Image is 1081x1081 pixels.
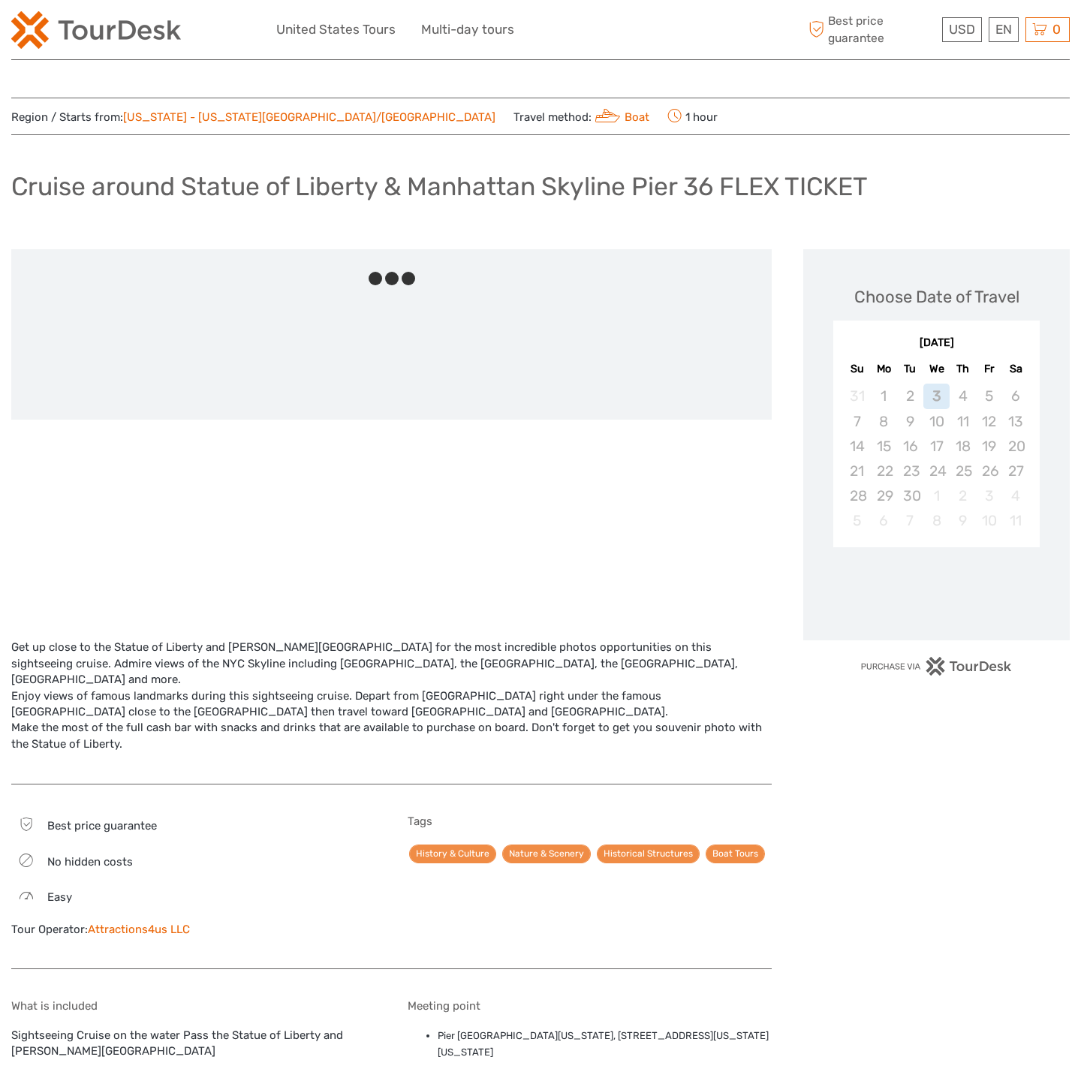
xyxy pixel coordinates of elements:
div: We [923,359,950,379]
div: Not available Tuesday, September 9th, 2025 [897,409,923,434]
div: [DATE] [833,336,1040,351]
div: Not available Wednesday, September 10th, 2025 [923,409,950,434]
a: Nature & Scenery [502,845,591,863]
a: [US_STATE] - [US_STATE][GEOGRAPHIC_DATA]/[GEOGRAPHIC_DATA] [123,110,495,124]
span: Easy [47,890,72,904]
h5: What is included [11,999,376,1013]
div: Not available Tuesday, September 23rd, 2025 [897,459,923,483]
div: Tour Operator: [11,922,376,938]
div: Not available Friday, October 10th, 2025 [976,508,1002,533]
div: Not available Sunday, September 7th, 2025 [844,409,870,434]
div: Not available Saturday, October 4th, 2025 [1002,483,1028,508]
div: Sa [1002,359,1028,379]
div: Not available Tuesday, September 2nd, 2025 [897,384,923,408]
div: Not available Monday, September 22nd, 2025 [871,459,897,483]
div: Not available Thursday, September 18th, 2025 [950,434,976,459]
div: Not available Friday, September 12th, 2025 [976,409,1002,434]
span: 0 [1050,22,1063,37]
div: Not available Monday, September 8th, 2025 [871,409,897,434]
div: Not available Sunday, August 31st, 2025 [844,384,870,408]
div: Th [950,359,976,379]
h5: Meeting point [408,999,772,1013]
div: Loading... [932,586,941,596]
div: Not available Wednesday, September 24th, 2025 [923,459,950,483]
li: Pier [GEOGRAPHIC_DATA][US_STATE], [STREET_ADDRESS][US_STATE][US_STATE] [438,1028,772,1061]
div: Not available Saturday, September 20th, 2025 [1002,434,1028,459]
div: Fr [976,359,1002,379]
span: Travel method: [513,106,649,127]
div: Not available Friday, September 26th, 2025 [976,459,1002,483]
span: Best price guarantee [805,13,939,46]
h1: Cruise around Statue of Liberty & Manhattan Skyline Pier 36 FLEX TICKET [11,171,868,202]
div: Not available Thursday, September 11th, 2025 [950,409,976,434]
div: Get up close to the Statue of Liberty and [PERSON_NAME][GEOGRAPHIC_DATA] for the most incredible ... [11,640,772,768]
div: Not available Tuesday, September 30th, 2025 [897,483,923,508]
div: Not available Sunday, October 5th, 2025 [844,508,870,533]
div: Not available Monday, September 29th, 2025 [871,483,897,508]
h5: Tags [408,815,772,828]
div: Tu [897,359,923,379]
div: Not available Friday, October 3rd, 2025 [976,483,1002,508]
div: Not available Thursday, September 4th, 2025 [950,384,976,408]
div: Not available Monday, October 6th, 2025 [871,508,897,533]
a: United States Tours [276,19,396,41]
a: History & Culture [409,845,496,863]
div: Choose Date of Travel [854,285,1019,309]
div: Su [844,359,870,379]
span: No hidden costs [47,855,133,869]
div: Not available Thursday, October 2nd, 2025 [950,483,976,508]
div: Not available Sunday, September 21st, 2025 [844,459,870,483]
div: Not available Wednesday, September 17th, 2025 [923,434,950,459]
img: PurchaseViaTourDesk.png [860,657,1013,676]
div: Not available Saturday, September 6th, 2025 [1002,384,1028,408]
span: USD [949,22,975,37]
span: Region / Starts from: [11,110,495,125]
div: Not available Sunday, September 14th, 2025 [844,434,870,459]
div: Not available Sunday, September 28th, 2025 [844,483,870,508]
div: Sightseeing Cruise on the water Pass the Statue of Liberty and [PERSON_NAME][GEOGRAPHIC_DATA] [11,999,376,1067]
a: Boat Tours [706,845,765,863]
span: 1 hour [667,106,718,127]
div: Not available Friday, September 19th, 2025 [976,434,1002,459]
div: month 2025-09 [838,384,1034,533]
div: Not available Wednesday, October 1st, 2025 [923,483,950,508]
div: Not available Tuesday, October 7th, 2025 [897,508,923,533]
a: Historical Structures [597,845,700,863]
div: Not available Saturday, October 11th, 2025 [1002,508,1028,533]
span: Best price guarantee [47,819,157,833]
div: Not available Thursday, October 9th, 2025 [950,508,976,533]
img: 2254-3441b4b5-4e5f-4d00-b396-31f1d84a6ebf_logo_small.png [11,11,181,49]
div: Not available Thursday, September 25th, 2025 [950,459,976,483]
div: EN [989,17,1019,42]
div: Not available Friday, September 5th, 2025 [976,384,1002,408]
div: Not available Wednesday, October 8th, 2025 [923,508,950,533]
a: Boat [592,110,649,124]
div: Mo [871,359,897,379]
div: Not available Wednesday, September 3rd, 2025 [923,384,950,408]
div: Not available Saturday, September 27th, 2025 [1002,459,1028,483]
a: Multi-day tours [421,19,514,41]
div: Not available Monday, September 15th, 2025 [871,434,897,459]
a: Attractions4us LLC [88,923,190,936]
div: Not available Saturday, September 13th, 2025 [1002,409,1028,434]
div: Not available Monday, September 1st, 2025 [871,384,897,408]
div: Not available Tuesday, September 16th, 2025 [897,434,923,459]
